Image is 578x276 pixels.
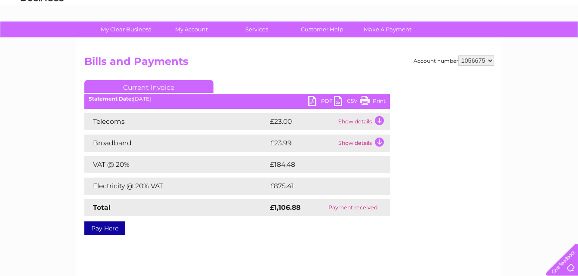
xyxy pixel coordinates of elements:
a: Make A Payment [352,21,423,37]
a: Current Invoice [84,80,213,93]
td: Electricity @ 20% VAT [84,178,268,195]
td: £875.41 [268,178,374,195]
a: My Account [156,21,227,37]
td: £23.00 [268,113,336,130]
a: Energy [448,37,467,43]
a: Pay Here [84,221,125,235]
td: Show details [336,113,390,130]
td: Telecoms [84,113,268,130]
a: Print [360,96,386,108]
div: Clear Business is a trading name of Verastar Limited (registered in [GEOGRAPHIC_DATA] No. 3667643... [86,5,493,42]
div: [DATE] [84,96,390,102]
strong: £1,106.88 [270,203,300,212]
a: Log out [550,37,570,43]
a: Customer Help [287,21,358,37]
a: CSV [334,96,360,108]
td: Broadband [84,135,268,152]
div: Account number [414,55,494,66]
a: 0333 014 3131 [416,4,475,15]
a: Blog [503,37,516,43]
h2: Bills and Payments [84,55,494,72]
a: My Clear Business [90,21,161,37]
img: logo.png [20,22,64,49]
a: Contact [521,37,542,43]
td: Payment received [316,199,390,216]
strong: Total [93,203,111,212]
a: PDF [308,96,334,108]
b: Statement Date: [89,95,133,102]
a: Telecoms [472,37,498,43]
td: £184.48 [268,156,374,173]
td: £23.99 [268,135,336,152]
td: Show details [336,135,390,152]
a: Water [427,37,443,43]
a: Services [221,21,292,37]
td: VAT @ 20% [84,156,268,173]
